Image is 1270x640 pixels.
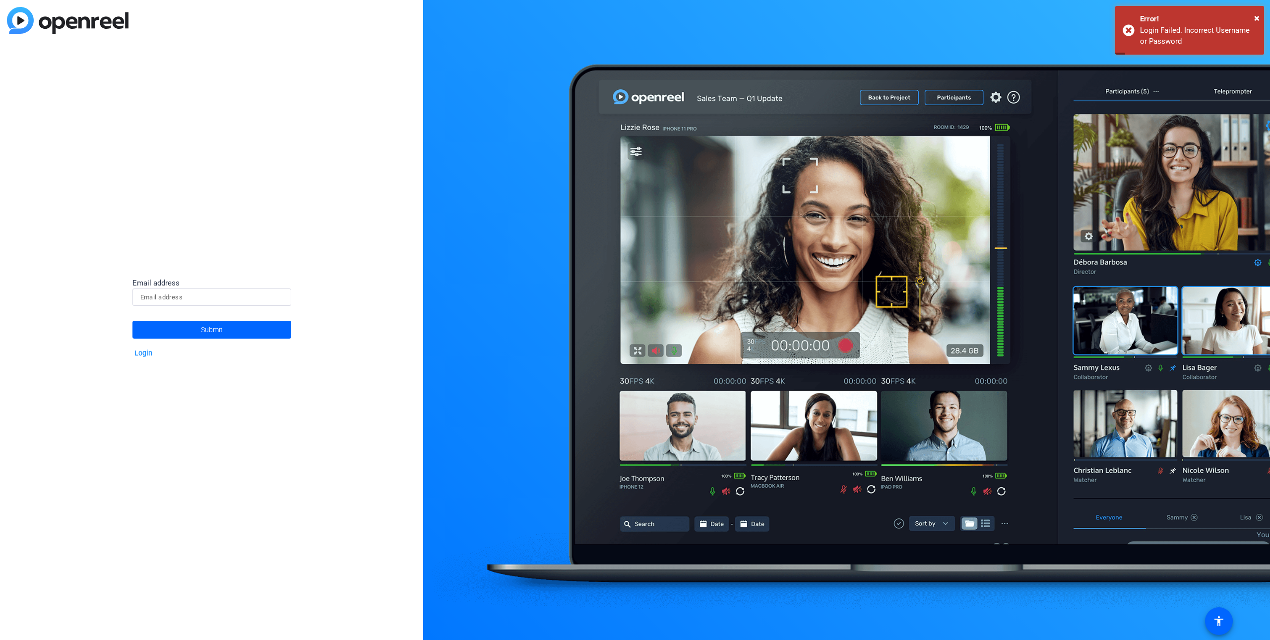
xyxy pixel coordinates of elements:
[134,349,152,357] a: Login
[1140,25,1257,47] div: Login Failed. Incorrect Username or Password
[132,321,291,339] button: Submit
[140,291,283,303] input: Email address
[1254,10,1260,25] button: Close
[7,7,128,34] img: blue-gradient.svg
[1254,12,1260,24] span: ×
[201,317,223,342] span: Submit
[132,279,180,287] span: Email address
[1213,615,1225,627] mat-icon: accessibility
[1140,13,1257,25] div: Error!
